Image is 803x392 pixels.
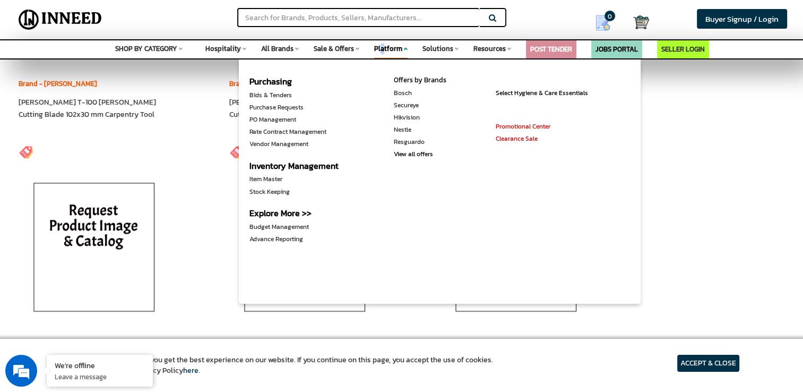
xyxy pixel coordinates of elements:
span: Solutions [422,44,453,54]
img: inneed-image-na.png [230,170,379,329]
a: SELLER LOGIN [661,44,705,54]
img: inneed-image-na.png [20,170,168,329]
span: 0 [605,11,615,21]
img: Show My Quotes [595,15,611,31]
article: We use cookies to ensure you get the best experience on our website. If you continue on this page... [64,355,493,376]
div: We're offline [55,360,145,370]
em: Submit [156,308,193,322]
span: Hospitality [205,44,241,54]
a: [PERSON_NAME] T-012 [PERSON_NAME] Cutting Blade 127x30 mm Carpentry Tool [229,97,366,120]
div: Minimize live chat window [174,5,200,31]
em: Driven by SalesIQ [83,259,135,267]
a: JOBS PORTAL [595,44,638,54]
a: Brand - [PERSON_NAME] [19,79,97,89]
span: Platform [374,44,402,54]
span: Sale & Offers [314,44,354,54]
span: SHOP BY CATEGORY [115,44,177,54]
span: Buyer Signup / Login [705,13,779,25]
div: Space [374,54,408,60]
a: my Quotes 0 [581,11,633,35]
img: inneed-price-tag.png [229,143,245,159]
a: here [183,365,198,376]
img: Inneed.Market [14,6,106,33]
a: Cart [633,11,641,34]
img: logo_Zg8I0qSkbAqR2WFHt3p6CTuqpyXMFPubPcD2OT02zFN43Cy9FUNNG3NEPhM_Q1qe_.png [18,64,45,70]
a: POST TENDER [530,44,572,54]
p: Leave a message [55,372,145,381]
a: Buyer Signup / Login [697,9,787,29]
article: ACCEPT & CLOSE [677,355,739,372]
img: Cart [633,14,649,30]
div: Leave a message [55,59,178,73]
span: Resources [473,44,506,54]
img: inneed-price-tag.png [19,143,34,159]
a: Brand - [PERSON_NAME] [229,79,308,89]
input: Search for Brands, Products, Sellers, Manufacturers... [237,8,479,27]
a: [PERSON_NAME] T-100 [PERSON_NAME] Cutting Blade 102x30 mm Carpentry Tool [19,97,156,120]
textarea: Type your message and click 'Submit' [5,271,202,308]
img: salesiqlogo_leal7QplfZFryJ6FIlVepeu7OftD7mt8q6exU6-34PB8prfIgodN67KcxXM9Y7JQ_.png [73,260,81,266]
span: All Brands [261,44,293,54]
span: We are offline. Please leave us a message. [22,124,185,232]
